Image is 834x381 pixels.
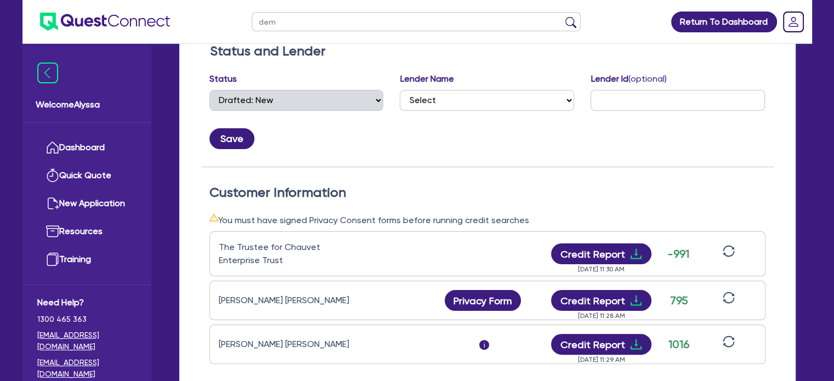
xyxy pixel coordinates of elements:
[719,291,738,310] button: sync
[252,12,581,31] input: Search by name, application ID or mobile number...
[219,338,356,351] div: [PERSON_NAME] [PERSON_NAME]
[665,292,693,309] div: 795
[37,296,137,309] span: Need Help?
[551,290,651,311] button: Credit Reportdownload
[671,12,777,32] a: Return To Dashboard
[37,246,137,274] a: Training
[591,72,666,86] label: Lender Id
[551,243,651,264] button: Credit Reportdownload
[551,334,651,355] button: Credit Reportdownload
[629,294,643,307] span: download
[445,290,521,311] button: Privacy Form
[665,336,693,352] div: 1016
[665,246,693,262] div: -991
[209,213,218,222] span: warning
[719,335,738,354] button: sync
[46,169,59,182] img: quick-quote
[36,98,138,111] span: Welcome Alyssa
[37,162,137,190] a: Quick Quote
[209,185,765,201] h2: Customer Information
[46,225,59,238] img: resources
[723,335,735,348] span: sync
[37,134,137,162] a: Dashboard
[37,357,137,380] a: [EMAIL_ADDRESS][DOMAIN_NAME]
[37,218,137,246] a: Resources
[37,314,137,325] span: 1300 465 363
[723,292,735,304] span: sync
[479,340,489,350] span: i
[719,244,738,264] button: sync
[40,13,170,31] img: quest-connect-logo-blue
[723,245,735,257] span: sync
[219,241,356,267] div: The Trustee for Chauvet Enterprise Trust
[37,190,137,218] a: New Application
[46,197,59,210] img: new-application
[209,72,237,86] label: Status
[779,8,808,36] a: Dropdown toggle
[629,247,643,260] span: download
[210,43,765,59] h2: Status and Lender
[400,72,453,86] label: Lender Name
[37,62,58,83] img: icon-menu-close
[628,73,666,84] span: (optional)
[209,213,765,227] div: You must have signed Privacy Consent forms before running credit searches
[46,253,59,266] img: training
[37,329,137,352] a: [EMAIL_ADDRESS][DOMAIN_NAME]
[629,338,643,351] span: download
[209,128,254,149] button: Save
[219,294,356,307] div: [PERSON_NAME] [PERSON_NAME]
